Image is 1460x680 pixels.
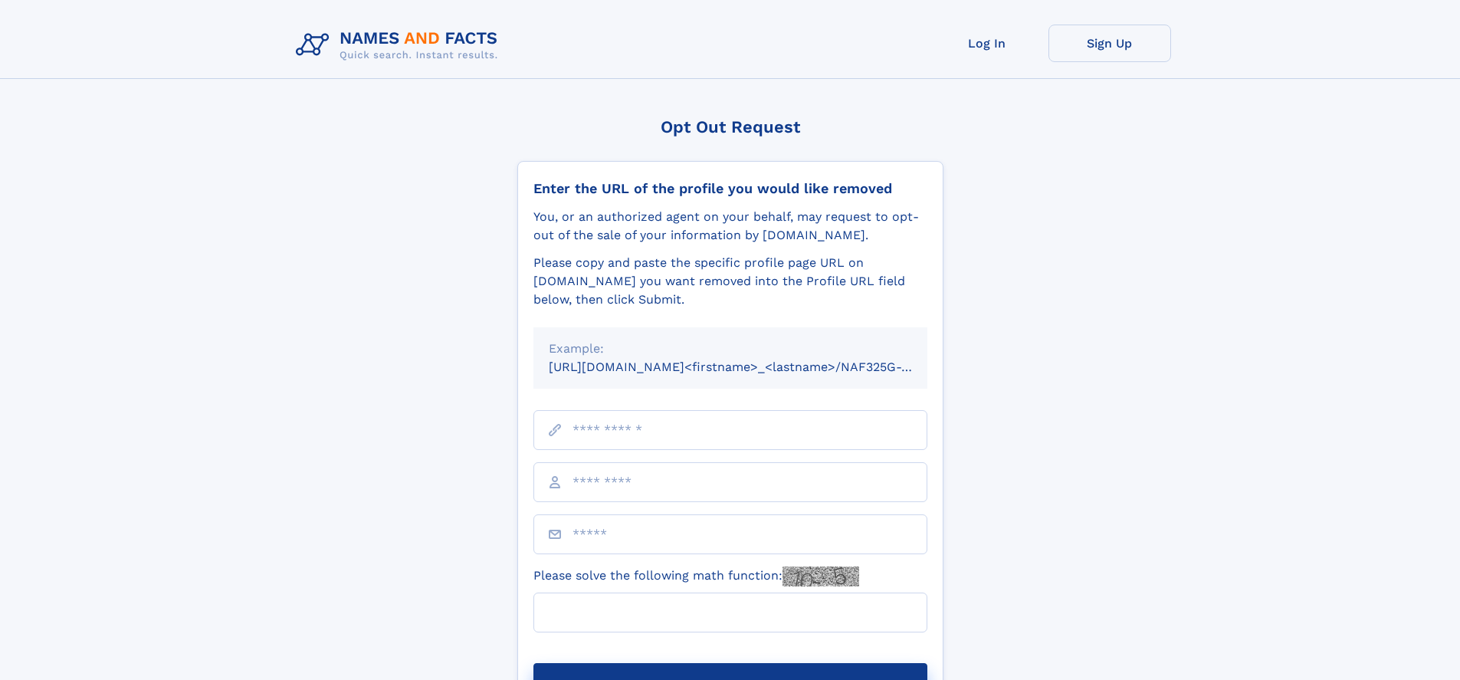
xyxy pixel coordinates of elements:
[549,360,956,374] small: [URL][DOMAIN_NAME]<firstname>_<lastname>/NAF325G-xxxxxxxx
[533,567,859,586] label: Please solve the following math function:
[533,208,927,245] div: You, or an authorized agent on your behalf, may request to opt-out of the sale of your informatio...
[533,180,927,197] div: Enter the URL of the profile you would like removed
[549,340,912,358] div: Example:
[533,254,927,309] div: Please copy and paste the specific profile page URL on [DOMAIN_NAME] you want removed into the Pr...
[517,117,943,136] div: Opt Out Request
[926,25,1048,62] a: Log In
[1048,25,1171,62] a: Sign Up
[290,25,510,66] img: Logo Names and Facts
